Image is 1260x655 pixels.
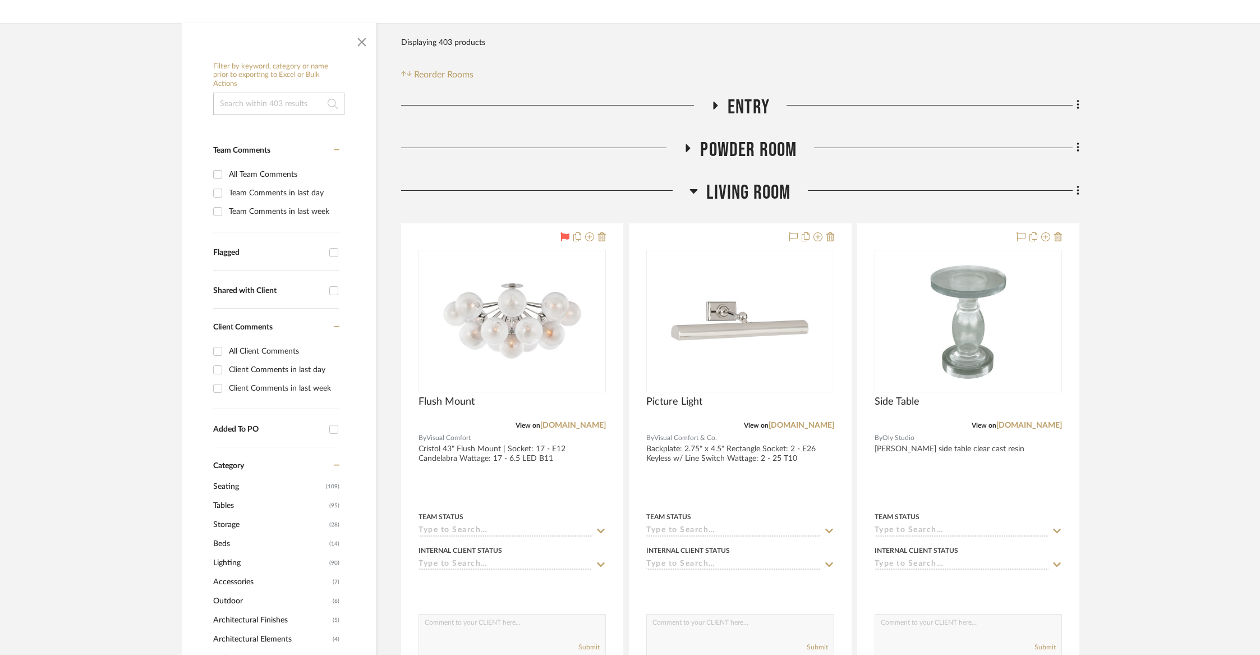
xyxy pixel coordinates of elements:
[351,29,373,51] button: Close
[229,166,337,184] div: All Team Comments
[646,396,702,408] span: Picture Light
[213,93,344,115] input: Search within 403 results
[442,251,582,391] img: Flush Mount
[419,433,426,443] span: By
[1034,642,1056,652] button: Submit
[213,611,330,630] span: Architectural Finishes
[213,425,324,434] div: Added To PO
[229,379,337,397] div: Client Comments in last week
[333,630,339,648] span: (4)
[213,572,330,592] span: Accessories
[646,512,691,522] div: Team Status
[898,251,1038,391] img: Side Table
[213,515,327,534] span: Storage
[646,526,820,537] input: Type to Search…
[540,422,606,429] a: [DOMAIN_NAME]
[578,642,600,652] button: Submit
[646,546,730,556] div: Internal Client Status
[744,422,769,429] span: View on
[229,361,337,379] div: Client Comments in last day
[875,396,919,408] span: Side Table
[419,526,592,537] input: Type to Search…
[875,512,919,522] div: Team Status
[213,630,330,649] span: Architectural Elements
[229,203,337,221] div: Team Comments in last week
[419,546,502,556] div: Internal Client Status
[213,461,244,471] span: Category
[213,534,327,553] span: Beds
[769,422,834,429] a: [DOMAIN_NAME]
[646,433,654,443] span: By
[419,250,605,392] div: 0
[329,535,339,553] span: (14)
[414,68,473,81] span: Reorder Rooms
[419,560,592,570] input: Type to Search…
[213,323,273,331] span: Client Comments
[875,526,1049,537] input: Type to Search…
[670,251,810,391] img: Picture Light
[875,546,958,556] div: Internal Client Status
[229,184,337,202] div: Team Comments in last day
[333,573,339,591] span: (7)
[329,497,339,515] span: (95)
[706,181,790,205] span: Living Room
[213,553,327,572] span: Lighting
[326,478,339,496] span: (109)
[213,62,344,89] h6: Filter by keyword, category or name prior to exporting to Excel or Bulk Actions
[654,433,717,443] span: Visual Comfort & Co.
[333,611,339,629] span: (5)
[213,496,327,515] span: Tables
[401,31,485,54] div: Displaying 403 products
[401,68,473,81] button: Reorder Rooms
[516,422,540,429] span: View on
[728,95,770,120] span: Entry
[213,146,270,154] span: Team Comments
[213,248,324,258] div: Flagged
[419,396,475,408] span: Flush Mount
[213,477,323,496] span: Seating
[329,554,339,572] span: (90)
[229,342,337,360] div: All Client Comments
[807,642,828,652] button: Submit
[213,592,330,611] span: Outdoor
[875,560,1049,570] input: Type to Search…
[700,138,797,162] span: Powder Room
[996,422,1062,429] a: [DOMAIN_NAME]
[882,433,914,443] span: Oly Studio
[875,433,882,443] span: By
[333,592,339,610] span: (6)
[213,286,324,296] div: Shared with Client
[329,516,339,534] span: (28)
[646,560,820,570] input: Type to Search…
[647,250,833,392] div: 0
[972,422,996,429] span: View on
[419,512,463,522] div: Team Status
[426,433,471,443] span: Visual Comfort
